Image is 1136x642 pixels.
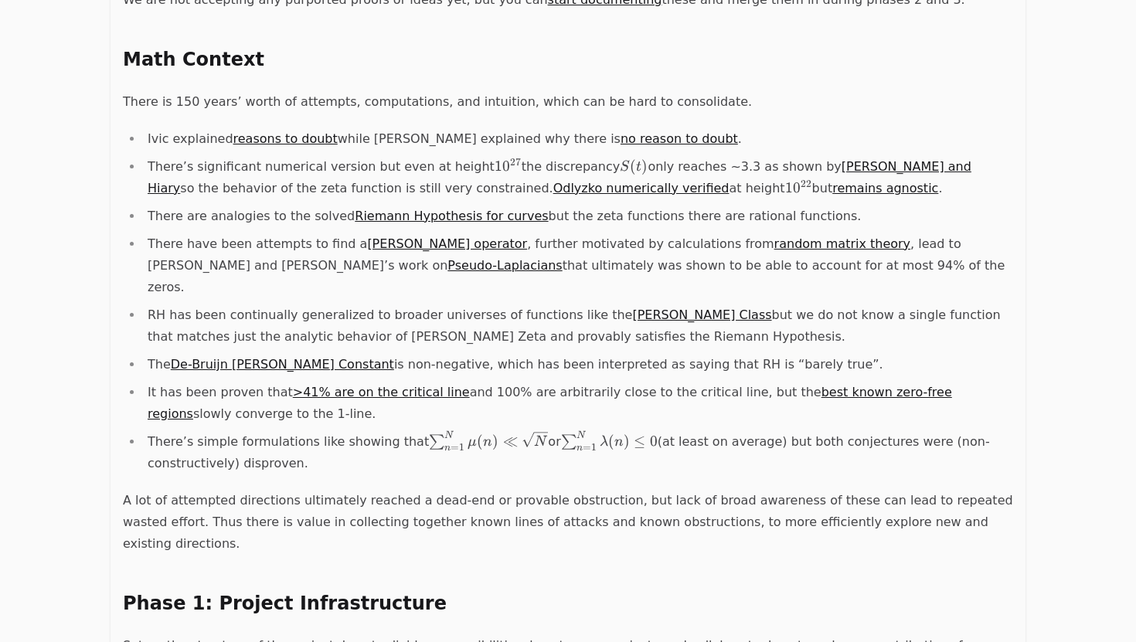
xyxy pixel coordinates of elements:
span: 1 [591,441,597,453]
span: 0 [650,433,658,450]
span: ​ [465,431,467,446]
span: ( [630,158,636,175]
span: 1 [785,179,793,196]
span: N [444,430,453,440]
span: N [577,430,585,440]
span: n [614,435,624,449]
a: >41% are on the critical line [293,385,470,399]
li: There have been attempts to find a , further motivated by calculations from , lead to [PERSON_NAM... [143,233,1013,298]
a: Pseudo-Laplacians [447,258,562,273]
span: ≪ [503,433,518,450]
span: n [483,435,492,449]
h2: Phase 1: Project Infrastructure [123,592,1013,617]
span: = [583,441,591,453]
span: 1 [495,158,502,175]
span: N [534,435,546,449]
a: no reason to doubt [621,131,738,146]
p: A lot of attempted directions ultimately reached a dead-end or provable obstruction, but lack of ... [123,490,1013,555]
li: RH has been continually generalized to broader universes of functions like the but we do not know... [143,304,1013,348]
li: It has been proven that and 100% are arbitrarily close to the critical line, but the slowly conve... [143,382,1013,425]
li: There’s significant numerical version but even at height the discrepancy only reaches ~3.3 as sho... [143,156,1013,199]
a: [PERSON_NAME] Class [632,307,771,322]
span: 0 [793,179,801,196]
a: remains agnostic [832,181,938,195]
a: Riemann Hypothesis for curves [355,209,548,223]
li: There are analogies to the solved but the zeta functions there are rational functions. [143,206,1013,227]
span: 22 [801,178,811,190]
span: = [451,441,459,453]
p: There is 150 years’ worth of attempts, computations, and intuition, which can be hard to consolid... [123,91,1013,113]
h2: Math Context [123,48,1013,73]
span: ) [641,158,648,175]
span: ( [477,433,483,450]
li: The is non-negative, which has been interpreted as saying that RH is “barely true”. [143,354,1013,375]
li: There’s simple formulations like showing that or (at least on average) but both conjectures were ... [143,431,1013,474]
span: ​ [597,431,599,446]
a: [PERSON_NAME] operator [367,236,527,251]
span: ≤ [634,433,645,450]
span: S [620,160,629,174]
span: 27 [510,156,521,168]
span: μ [468,435,477,449]
a: random matrix theory [774,236,910,251]
span: 1 [459,441,464,453]
span: n [444,443,451,453]
span: λ [600,435,608,449]
li: Ivic explained while [PERSON_NAME] explained why there is . [143,128,1013,150]
span: ∑ [429,433,444,451]
span: ) [624,433,630,450]
span: n [577,443,583,453]
span: ​ [548,432,549,446]
span: 0 [502,158,510,175]
a: reasons to doubt [233,131,338,146]
a: Odlyzko numerically verified [553,181,730,195]
span: ∑ [561,433,577,451]
a: De-Bruijn [PERSON_NAME] Constant [171,357,394,372]
a: [PERSON_NAME] and Hiary [148,159,971,195]
span: t [636,160,641,174]
a: best known zero-free regions [148,385,952,421]
span: ( [608,433,614,450]
span: ) [492,433,498,450]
